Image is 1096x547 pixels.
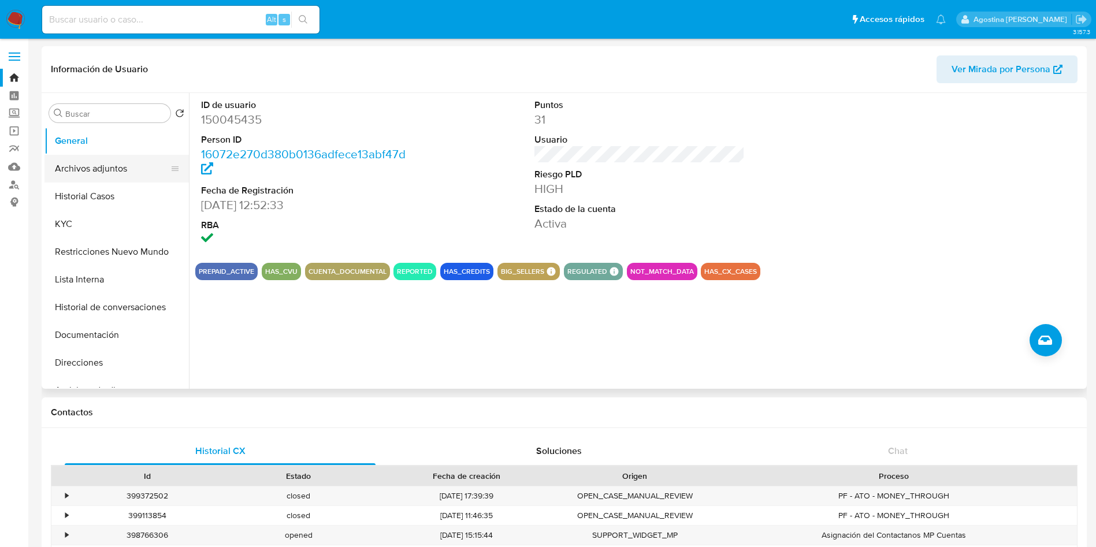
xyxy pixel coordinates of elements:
[72,486,223,505] div: 399372502
[974,14,1071,25] p: agostina.faruolo@mercadolibre.com
[44,377,189,404] button: Anticipos de dinero
[559,526,711,545] div: SUPPORT_WIDGET_MP
[65,109,166,119] input: Buscar
[201,146,406,178] a: 16072e270d380b0136adfece13abf47d
[223,486,374,505] div: closed
[201,197,412,213] dd: [DATE] 12:52:33
[936,14,946,24] a: Notificaciones
[267,14,276,25] span: Alt
[195,444,246,457] span: Historial CX
[72,526,223,545] div: 398766306
[51,407,1078,418] h1: Contactos
[374,506,559,525] div: [DATE] 11:46:35
[860,13,924,25] span: Accesos rápidos
[374,526,559,545] div: [DATE] 15:15:44
[534,111,745,128] dd: 31
[567,470,703,482] div: Origen
[559,506,711,525] div: OPEN_CASE_MANUAL_REVIEW
[44,349,189,377] button: Direcciones
[711,486,1077,505] div: PF - ATO - MONEY_THROUGH
[44,127,189,155] button: General
[534,133,745,146] dt: Usuario
[559,486,711,505] div: OPEN_CASE_MANUAL_REVIEW
[42,12,319,27] input: Buscar usuario o caso...
[72,506,223,525] div: 399113854
[536,444,582,457] span: Soluciones
[44,238,189,266] button: Restricciones Nuevo Mundo
[65,510,68,521] div: •
[711,526,1077,545] div: Asignación del Contactanos MP Cuentas
[65,490,68,501] div: •
[223,526,374,545] div: opened
[201,99,412,111] dt: ID de usuario
[201,184,412,197] dt: Fecha de Registración
[44,183,189,210] button: Historial Casos
[937,55,1078,83] button: Ver Mirada por Persona
[534,99,745,111] dt: Puntos
[382,470,551,482] div: Fecha de creación
[44,155,180,183] button: Archivos adjuntos
[719,470,1069,482] div: Proceso
[201,111,412,128] dd: 150045435
[231,470,366,482] div: Estado
[44,210,189,238] button: KYC
[888,444,908,457] span: Chat
[201,133,412,146] dt: Person ID
[283,14,286,25] span: s
[201,219,412,232] dt: RBA
[51,64,148,75] h1: Información de Usuario
[175,109,184,121] button: Volver al orden por defecto
[223,506,374,525] div: closed
[54,109,63,118] button: Buscar
[65,530,68,541] div: •
[952,55,1050,83] span: Ver Mirada por Persona
[534,203,745,215] dt: Estado de la cuenta
[44,293,189,321] button: Historial de conversaciones
[291,12,315,28] button: search-icon
[1075,13,1087,25] a: Salir
[80,470,215,482] div: Id
[534,215,745,232] dd: Activa
[374,486,559,505] div: [DATE] 17:39:39
[534,181,745,197] dd: HIGH
[711,506,1077,525] div: PF - ATO - MONEY_THROUGH
[534,168,745,181] dt: Riesgo PLD
[44,321,189,349] button: Documentación
[44,266,189,293] button: Lista Interna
